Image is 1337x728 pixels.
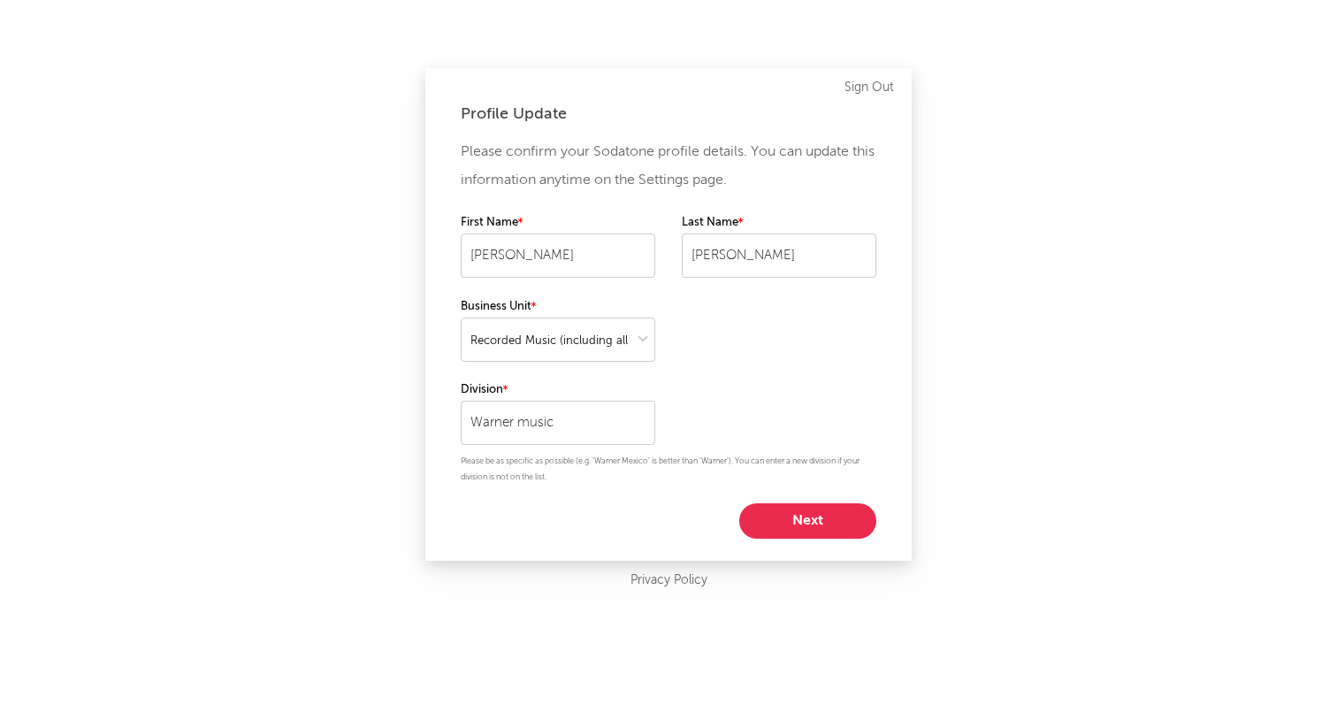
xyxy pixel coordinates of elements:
[461,401,655,445] input: Your division
[844,77,894,98] a: Sign Out
[461,234,655,278] input: Your first name
[461,454,876,486] p: Please be as specific as possible (e.g. 'Warner Mexico' is better than 'Warner'). You can enter a...
[461,379,655,401] label: Division
[682,212,876,234] label: Last Name
[682,234,876,278] input: Your last name
[630,570,707,592] a: Privacy Policy
[461,212,655,234] label: First Name
[461,296,655,318] label: Business Unit
[461,138,876,195] p: Please confirm your Sodatone profile details. You can update this information anytime on the Sett...
[739,503,876,539] button: Next
[461,103,876,125] div: Profile Update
